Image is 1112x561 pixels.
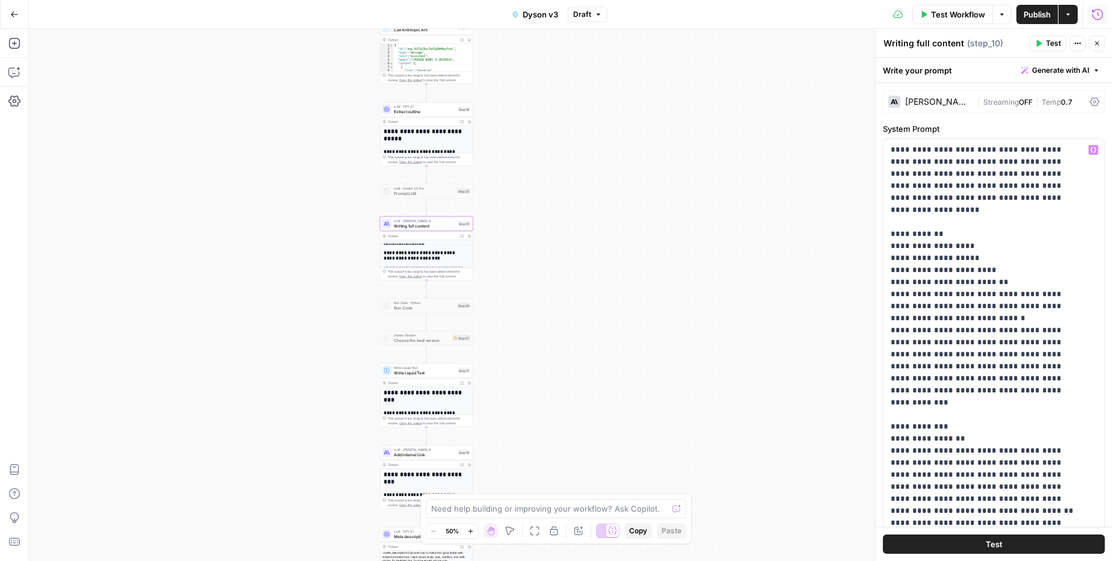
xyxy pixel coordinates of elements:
[394,370,455,376] span: Write Liquid Text
[912,5,992,24] button: Test Workflow
[458,450,470,455] div: Step 19
[426,166,428,184] g: Edge from step_16 to step_25
[426,346,428,363] g: Edge from step_27 to step_17
[394,186,455,191] span: LLM · Gemini 2.5 Pro
[931,8,985,20] span: Test Workflow
[1033,95,1042,107] span: |
[399,160,422,164] span: Copy the output
[388,498,470,507] div: This output is too large & has been abbreviated for review. to view the full content.
[426,84,428,102] g: Edge from step_14 to step_16
[426,199,428,216] g: Edge from step_25 to step_10
[380,69,393,73] div: 8
[983,98,1019,107] span: Streaming
[394,337,450,343] span: Choose the best version
[876,58,1112,82] div: Write your prompt
[380,51,393,55] div: 3
[458,221,470,226] div: Step 10
[388,73,470,82] div: This output is too large & has been abbreviated for review. to view the full content.
[388,155,470,164] div: This output is too large & has been abbreviated for review. to view the full content.
[380,58,393,62] div: 5
[388,544,456,549] div: Output
[394,300,455,305] span: Run Code · Python
[390,62,393,66] span: Toggle code folding, rows 6 through 11
[883,37,964,49] textarea: Writing full content
[446,526,459,536] span: 50%
[380,66,393,69] div: 7
[1042,98,1061,107] span: Temp
[380,62,393,66] div: 6
[394,219,455,223] span: LLM · [PERSON_NAME] 4
[1061,98,1072,107] span: 0.7
[986,538,1003,550] span: Test
[394,104,455,109] span: LLM · GPT-4.1
[388,462,456,467] div: Output
[380,55,393,58] div: 4
[573,9,591,20] span: Draft
[394,108,455,114] span: Extract outline
[394,223,455,229] span: Writing full content
[388,416,470,426] div: This output is too large & has been abbreviated for review. to view the full content.
[1016,5,1058,24] button: Publish
[388,269,470,279] div: This output is too large & has been abbreviated for review. to view the full content.
[399,503,422,507] span: Copy the output
[380,20,473,84] div: Call Anthropic APIStep 14Output{ "id":"msg_01F2yZ9ucTeAZqEW4NqcFezL", "type":"message", "role":"a...
[458,107,470,112] div: Step 16
[388,380,456,385] div: Output
[380,331,473,346] div: Human ReviewChoose the best versionStep 27
[394,365,455,370] span: Write Liquid Text
[905,98,972,106] div: [PERSON_NAME] 4
[388,37,456,42] div: Output
[458,25,471,30] div: Step 14
[457,303,470,308] div: Step 28
[452,335,470,341] div: Step 27
[523,8,558,20] span: Dyson v3
[394,533,455,539] span: Meta description
[505,5,565,24] button: Dyson v3
[394,447,455,452] span: LLM · [PERSON_NAME] 4
[1024,8,1051,20] span: Publish
[457,188,470,194] div: Step 25
[394,333,450,338] span: Human Review
[390,66,393,69] span: Toggle code folding, rows 7 through 10
[977,95,983,107] span: |
[624,523,652,539] button: Copy
[1046,38,1061,49] span: Test
[399,421,422,425] span: Copy the output
[568,7,607,22] button: Draft
[1030,36,1066,51] button: Test
[629,525,647,536] span: Copy
[394,305,455,311] span: Run Code
[380,44,393,48] div: 1
[426,427,428,445] g: Edge from step_17 to step_19
[394,26,455,33] span: Call Anthropic API
[1032,65,1089,76] span: Generate with AI
[388,119,456,124] div: Output
[883,535,1105,554] button: Test
[662,525,681,536] span: Paste
[394,529,455,534] span: LLM · GPT-4.1
[388,234,456,238] div: Output
[458,368,470,373] div: Step 17
[394,190,455,196] span: Prompt LLM
[426,313,428,330] g: Edge from step_28 to step_27
[390,44,393,48] span: Toggle code folding, rows 1 through 12
[399,78,422,82] span: Copy the output
[1016,63,1105,78] button: Generate with AI
[967,37,1003,49] span: ( step_10 )
[399,274,422,278] span: Copy the output
[883,123,1105,135] label: System Prompt
[380,184,473,199] div: LLM · Gemini 2.5 ProPrompt LLMStep 25
[426,280,428,298] g: Edge from step_10 to step_28
[394,451,455,457] span: Add internal Link
[380,48,393,51] div: 2
[1019,98,1033,107] span: OFF
[380,299,473,313] div: Run Code · PythonRun CodeStep 28
[657,523,686,539] button: Paste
